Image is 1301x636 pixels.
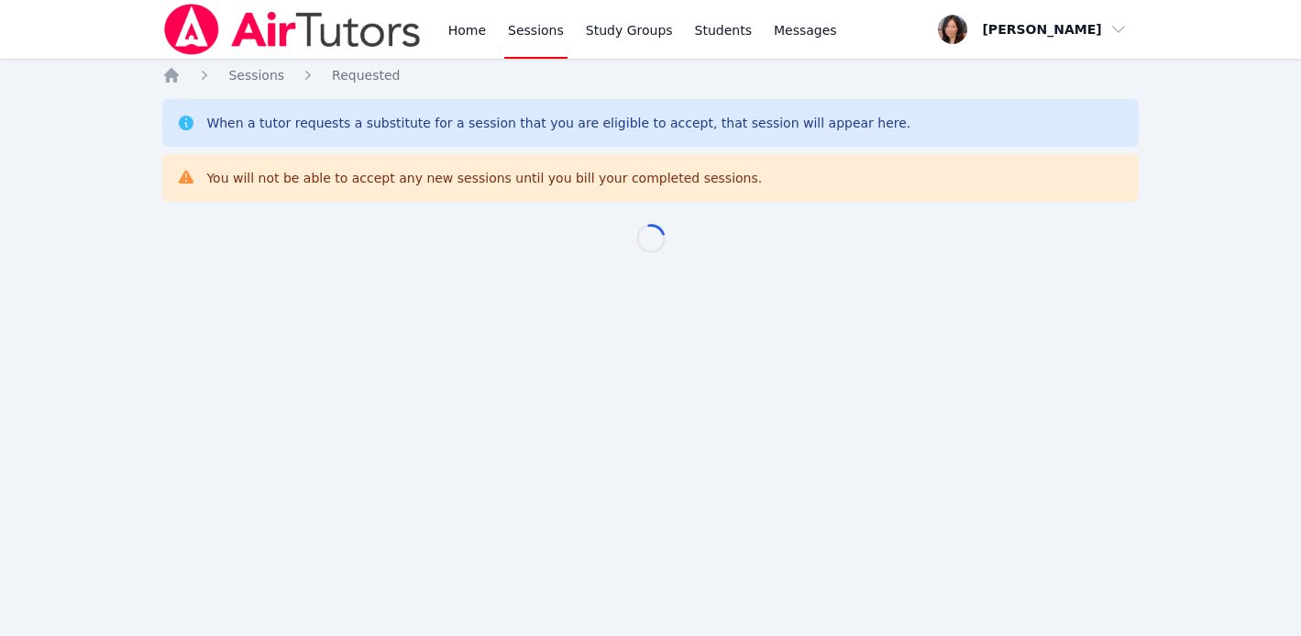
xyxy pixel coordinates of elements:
div: You will not be able to accept any new sessions until you bill your completed sessions. [206,169,762,187]
span: Messages [774,21,837,39]
a: Sessions [228,66,284,84]
img: Air Tutors [162,4,422,55]
span: Requested [332,68,400,83]
a: Requested [332,66,400,84]
span: Sessions [228,68,284,83]
nav: Breadcrumb [162,66,1138,84]
div: When a tutor requests a substitute for a session that you are eligible to accept, that session wi... [206,114,910,132]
